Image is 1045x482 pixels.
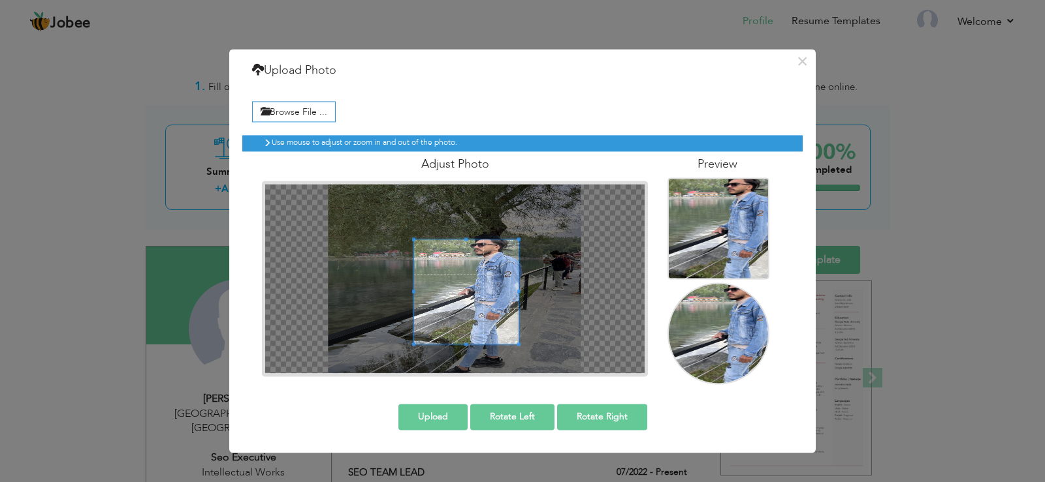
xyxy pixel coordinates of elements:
img: 2Q== [585,230,831,414]
button: Rotate Right [557,404,647,430]
h4: Preview [667,158,767,171]
h4: Upload Photo [252,62,336,79]
button: Rotate Left [470,404,555,430]
label: Browse File ... [252,102,336,122]
button: Upload [398,404,468,430]
h4: Adjust Photo [262,158,648,171]
button: × [792,51,812,72]
h6: Use mouse to adjust or zoom in and out of the photo. [272,138,776,147]
img: 2Q== [585,125,831,309]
